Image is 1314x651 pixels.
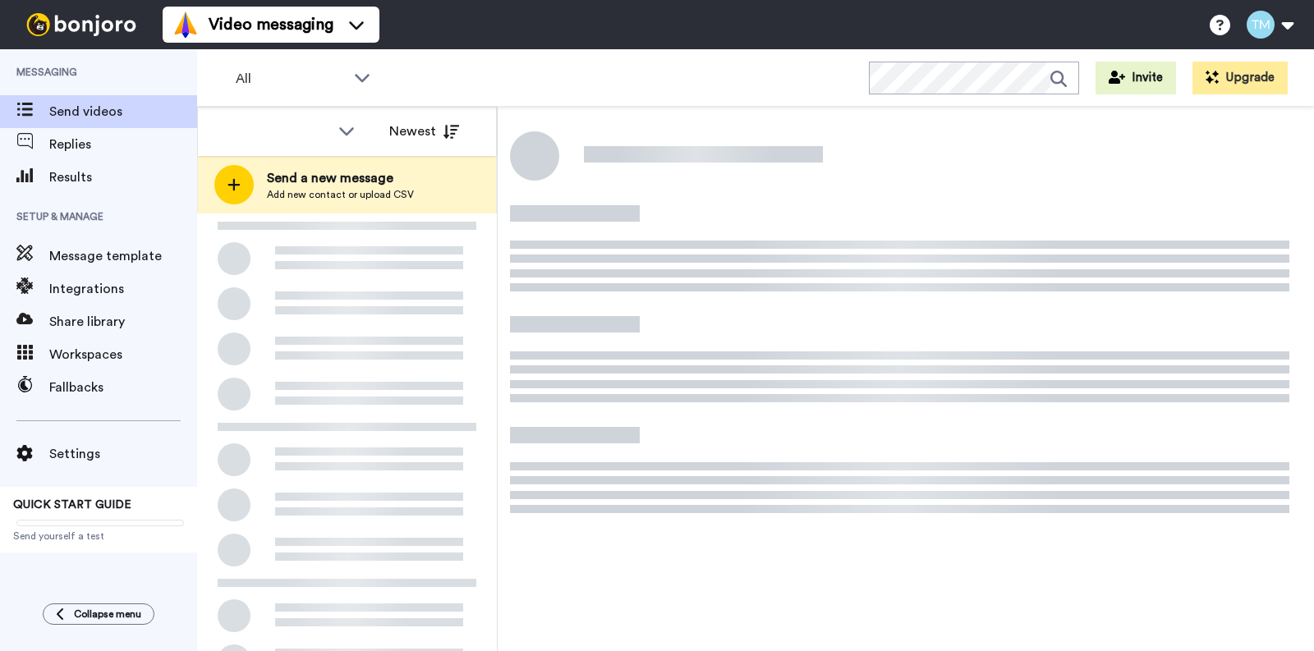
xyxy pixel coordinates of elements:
span: Video messaging [209,13,333,36]
span: Fallbacks [49,378,197,397]
span: Add new contact or upload CSV [267,188,414,201]
img: vm-color.svg [172,11,199,38]
span: Collapse menu [74,607,141,621]
button: Collapse menu [43,603,154,625]
button: Invite [1096,62,1176,94]
span: All [236,69,346,89]
span: Settings [49,444,197,464]
img: bj-logo-header-white.svg [20,13,143,36]
span: Send a new message [267,168,414,188]
span: Send yourself a test [13,530,184,543]
span: Replies [49,135,197,154]
span: Results [49,167,197,187]
span: Send videos [49,102,197,121]
span: Message template [49,246,197,266]
span: Share library [49,312,197,332]
button: Newest [377,115,471,148]
span: Integrations [49,279,197,299]
span: Workspaces [49,345,197,364]
span: QUICK START GUIDE [13,499,131,511]
button: Upgrade [1192,62,1288,94]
